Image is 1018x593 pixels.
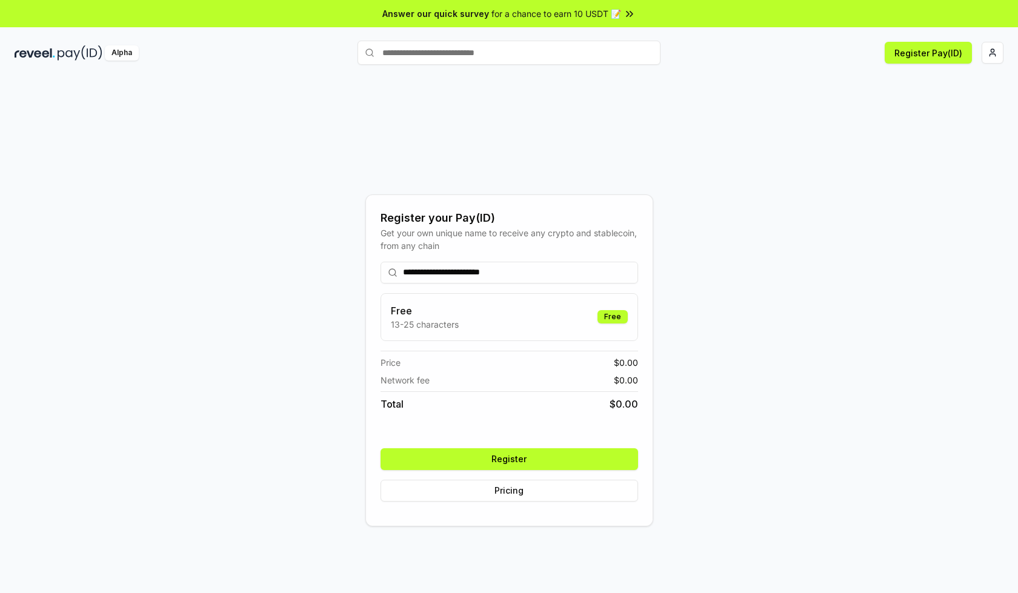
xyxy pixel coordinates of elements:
button: Register [381,448,638,470]
span: $ 0.00 [614,374,638,386]
span: for a chance to earn 10 USDT 📝 [491,7,621,20]
h3: Free [391,303,459,318]
div: Free [597,310,628,323]
div: Register your Pay(ID) [381,210,638,227]
img: pay_id [58,45,102,61]
span: Price [381,356,401,369]
button: Pricing [381,480,638,502]
div: Get your own unique name to receive any crypto and stablecoin, from any chain [381,227,638,252]
div: Alpha [105,45,139,61]
span: Total [381,397,404,411]
span: $ 0.00 [610,397,638,411]
span: $ 0.00 [614,356,638,369]
img: reveel_dark [15,45,55,61]
span: Network fee [381,374,430,386]
p: 13-25 characters [391,318,459,331]
button: Register Pay(ID) [885,42,972,64]
span: Answer our quick survey [382,7,489,20]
